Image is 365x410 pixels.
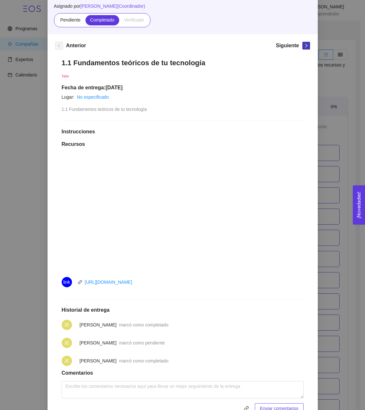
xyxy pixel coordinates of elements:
h1: Instrucciones [62,129,304,135]
span: Completado [90,17,115,22]
a: No especificado [77,94,109,100]
span: JE [64,320,69,330]
span: right [303,43,310,48]
iframe: 01 Raime Fundamentos Teoricos de la Tecnologia [80,155,285,271]
article: Lugar: [62,94,75,101]
span: Pendiente [60,17,80,22]
span: [PERSON_NAME] [80,358,117,363]
button: Open Feedback Widget [353,185,365,225]
span: [PERSON_NAME] [80,340,117,345]
span: marcó como pendiente [119,340,165,345]
h1: Comentarios [62,370,304,376]
h1: Historial de entrega [62,307,304,313]
span: link [78,280,82,284]
span: Asignado por [54,3,311,10]
h1: 1.1 Fundamentos teóricos de tu tecnología [62,58,304,67]
h1: Recursos [62,141,304,147]
a: [URL][DOMAIN_NAME] [85,280,132,285]
span: Taller [62,75,69,78]
h1: Fecha de entrega: [DATE] [62,85,304,91]
span: JE [64,356,69,366]
span: [PERSON_NAME] ( Coordinador ) [80,4,145,9]
span: JE [64,338,69,348]
h5: Anterior [66,42,86,49]
span: Verificado [124,17,144,22]
span: [PERSON_NAME] [80,322,117,327]
span: link [63,277,70,287]
span: 1.1 Fundamentos teóricos de tu tecnología [62,107,147,112]
span: marcó como completado [119,322,168,327]
button: right [302,42,310,49]
button: left [55,42,63,49]
h5: Siguiente [276,42,299,49]
span: marcó como completado [119,358,168,363]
